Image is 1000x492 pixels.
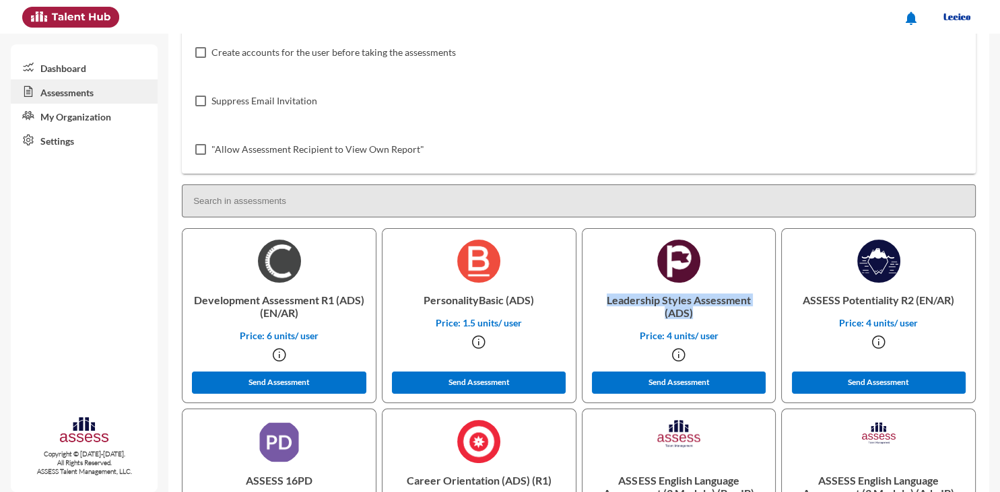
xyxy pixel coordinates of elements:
[593,283,765,330] p: Leadership Styles Assessment (ADS)
[11,450,158,476] p: Copyright © [DATE]-[DATE]. All Rights Reserved. ASSESS Talent Management, LLC.
[793,283,964,317] p: ASSESS Potentiality R2 (EN/AR)
[903,10,919,26] mat-icon: notifications
[193,330,365,341] p: Price: 6 units/ user
[792,372,966,394] button: Send Assessment
[393,283,565,317] p: PersonalityBasic (ADS)
[592,372,766,394] button: Send Assessment
[11,79,158,104] a: Assessments
[59,415,110,448] img: assesscompany-logo.png
[11,128,158,152] a: Settings
[11,55,158,79] a: Dashboard
[793,317,964,328] p: Price: 4 units/ user
[393,317,565,328] p: Price: 1.5 units/ user
[11,104,158,128] a: My Organization
[193,283,365,330] p: Development Assessment R1 (ADS) (EN/AR)
[211,44,456,61] span: Create accounts for the user before taking the assessments
[182,184,976,217] input: Search in assessments
[593,330,765,341] p: Price: 4 units/ user
[211,141,424,157] span: "Allow Assessment Recipient to View Own Report"
[392,372,566,394] button: Send Assessment
[211,93,317,109] span: Suppress Email Invitation
[192,372,366,394] button: Send Assessment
